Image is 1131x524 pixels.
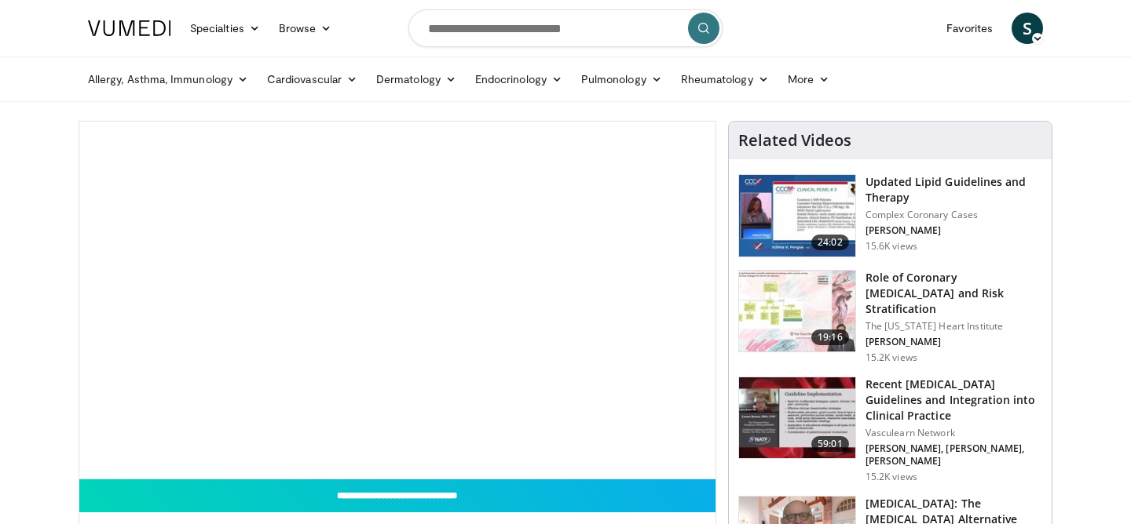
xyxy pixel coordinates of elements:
[738,270,1042,364] a: 19:16 Role of Coronary [MEDICAL_DATA] and Risk Stratification The [US_STATE] Heart Institute [PER...
[79,64,258,95] a: Allergy, Asthma, Immunology
[866,442,1042,468] p: [PERSON_NAME], [PERSON_NAME], [PERSON_NAME]
[866,351,917,364] p: 15.2K views
[408,9,723,47] input: Search topics, interventions
[866,174,1042,206] h3: Updated Lipid Guidelines and Therapy
[367,64,466,95] a: Dermatology
[739,175,855,257] img: 77f671eb-9394-4acc-bc78-a9f077f94e00.150x105_q85_crop-smart_upscale.jpg
[866,270,1042,317] h3: Role of Coronary [MEDICAL_DATA] and Risk Stratification
[811,235,849,250] span: 24:02
[866,209,1042,221] p: Complex Coronary Cases
[672,64,778,95] a: Rheumatology
[739,377,855,459] img: 87825f19-cf4c-4b91-bba1-ce218758c6bb.150x105_q85_crop-smart_upscale.jpg
[1012,13,1043,44] a: S
[738,131,851,150] h4: Related Videos
[269,13,342,44] a: Browse
[866,240,917,253] p: 15.6K views
[258,64,367,95] a: Cardiovascular
[866,471,917,483] p: 15.2K views
[738,377,1042,483] a: 59:01 Recent [MEDICAL_DATA] Guidelines and Integration into Clinical Practice Vasculearn Network ...
[811,436,849,452] span: 59:01
[866,224,1042,237] p: [PERSON_NAME]
[866,427,1042,439] p: Vasculearn Network
[572,64,672,95] a: Pulmonology
[937,13,1002,44] a: Favorites
[88,20,171,36] img: VuMedi Logo
[811,329,849,345] span: 19:16
[738,174,1042,257] a: 24:02 Updated Lipid Guidelines and Therapy Complex Coronary Cases [PERSON_NAME] 15.6K views
[466,64,572,95] a: Endocrinology
[866,336,1042,348] p: [PERSON_NAME]
[79,122,716,479] video-js: Video Player
[866,320,1042,333] p: The [US_STATE] Heart Institute
[181,13,269,44] a: Specialties
[739,271,855,352] img: 1efa8c99-7b8a-4ab5-a569-1c219ae7bd2c.150x105_q85_crop-smart_upscale.jpg
[778,64,839,95] a: More
[866,377,1042,424] h3: Recent [MEDICAL_DATA] Guidelines and Integration into Clinical Practice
